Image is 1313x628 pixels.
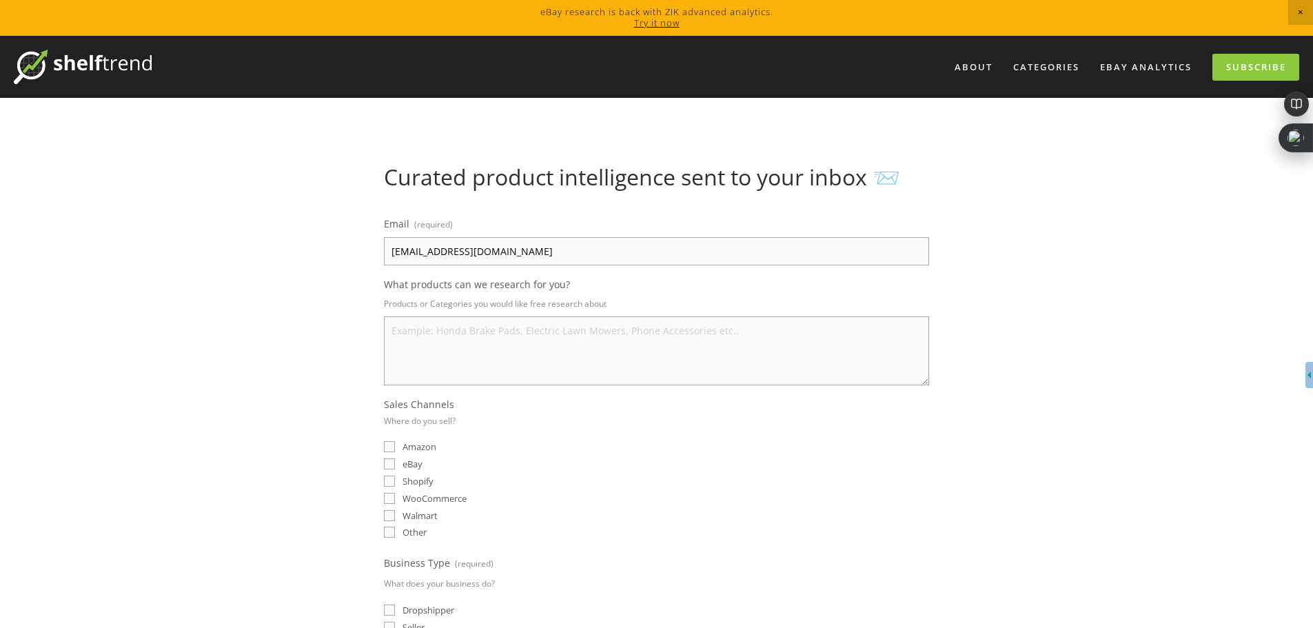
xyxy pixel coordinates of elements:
[384,527,395,538] input: Other
[403,526,427,538] span: Other
[1212,54,1299,81] a: Subscribe
[384,164,929,190] h1: Curated product intelligence sent to your inbox 📨
[384,605,395,616] input: Dropshipper
[384,493,395,504] input: WooCommerce
[384,217,409,230] span: Email
[403,475,434,487] span: Shopify
[384,476,395,487] input: Shopify
[14,50,152,84] img: ShelfTrend
[384,398,454,411] span: Sales Channels
[384,441,395,452] input: Amazon
[455,554,493,574] span: (required)
[384,278,570,291] span: What products can we research for you?
[414,214,453,234] span: (required)
[403,492,467,505] span: WooCommerce
[384,458,395,469] input: eBay
[384,411,456,431] p: Where do you sell?
[403,458,423,470] span: eBay
[403,440,436,453] span: Amazon
[403,509,438,522] span: Walmart
[384,510,395,521] input: Walmart
[1091,56,1201,79] a: eBay Analytics
[384,574,495,594] p: What does your business do?
[384,556,450,569] span: Business Type
[946,56,1001,79] a: About
[403,604,454,616] span: Dropshipper
[384,294,929,314] p: Products or Categories you would like free research about
[1004,56,1088,79] div: Categories
[634,17,680,29] a: Try it now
